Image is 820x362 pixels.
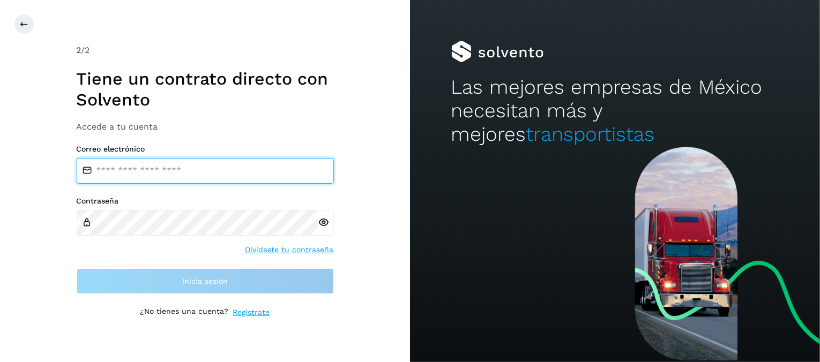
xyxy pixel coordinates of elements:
[526,123,655,146] span: transportistas
[182,277,228,285] span: Inicia sesión
[233,307,270,318] a: Regístrate
[77,69,334,110] h1: Tiene un contrato directo con Solvento
[77,122,334,132] h3: Accede a tu cuenta
[77,44,334,57] div: /2
[140,307,229,318] p: ¿No tienes una cuenta?
[451,76,779,147] h2: Las mejores empresas de México necesitan más y mejores
[77,268,334,294] button: Inicia sesión
[77,145,334,154] label: Correo electrónico
[77,45,81,55] span: 2
[245,244,334,255] a: Olvidaste tu contraseña
[77,197,334,206] label: Contraseña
